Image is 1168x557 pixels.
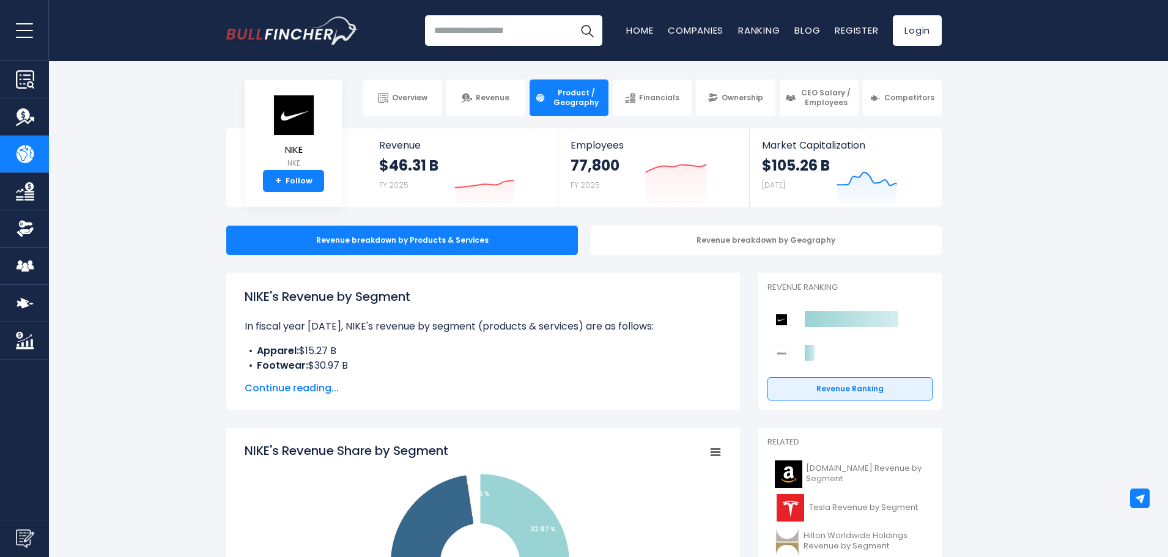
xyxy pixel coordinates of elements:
[767,377,933,400] a: Revenue Ranking
[722,93,763,103] span: Ownership
[572,15,602,46] button: Search
[767,437,933,448] p: Related
[750,128,941,207] a: Market Capitalization $105.26 B [DATE]
[626,24,653,37] a: Home
[613,79,692,116] a: Financials
[245,344,722,358] li: $15.27 B
[571,139,736,151] span: Employees
[272,158,315,169] small: NKE
[799,88,853,107] span: CEO Salary / Employees
[245,287,722,306] h1: NIKE's Revenue by Segment
[549,88,603,107] span: Product / Geography
[835,24,878,37] a: Register
[245,319,722,334] p: In fiscal year [DATE], NIKE's revenue by segment (products & services) are as follows:
[367,128,558,207] a: Revenue $46.31 B FY 2025
[476,93,509,103] span: Revenue
[245,358,722,373] li: $30.97 B
[531,525,556,534] tspan: 32.97 %
[226,17,358,45] a: Go to homepage
[558,128,748,207] a: Employees 77,800 FY 2025
[272,94,316,171] a: NIKE NKE
[16,219,34,238] img: Ownership
[379,156,438,175] strong: $46.31 B
[762,180,785,190] small: [DATE]
[794,24,820,37] a: Blog
[272,145,315,155] span: NIKE
[893,15,942,46] a: Login
[571,180,600,190] small: FY 2025
[590,226,942,255] div: Revenue breakdown by Geography
[275,175,281,186] strong: +
[392,93,427,103] span: Overview
[226,17,358,45] img: Bullfincher logo
[363,79,442,116] a: Overview
[696,79,775,116] a: Ownership
[446,79,525,116] a: Revenue
[775,460,802,488] img: AMZN logo
[263,170,324,192] a: +Follow
[571,156,619,175] strong: 77,800
[804,531,925,551] span: Hilton Worldwide Holdings Revenue by Segment
[257,358,308,372] b: Footwear:
[767,457,933,491] a: [DOMAIN_NAME] Revenue by Segment
[767,282,933,293] p: Revenue Ranking
[863,79,942,116] a: Competitors
[767,491,933,525] a: Tesla Revenue by Segment
[775,494,805,522] img: TSLA logo
[762,139,928,151] span: Market Capitalization
[809,503,918,513] span: Tesla Revenue by Segment
[775,528,800,555] img: HLT logo
[806,463,925,484] span: [DOMAIN_NAME] Revenue by Segment
[774,345,789,361] img: Deckers Outdoor Corporation competitors logo
[470,489,490,498] tspan: 0.16 %
[762,156,830,175] strong: $105.26 B
[884,93,934,103] span: Competitors
[530,79,608,116] a: Product / Geography
[226,226,578,255] div: Revenue breakdown by Products & Services
[379,139,546,151] span: Revenue
[774,312,789,328] img: NIKE competitors logo
[257,344,299,358] b: Apparel:
[639,93,679,103] span: Financials
[780,79,859,116] a: CEO Salary / Employees
[738,24,780,37] a: Ranking
[379,180,408,190] small: FY 2025
[668,24,723,37] a: Companies
[245,381,722,396] span: Continue reading...
[245,442,448,459] tspan: NIKE's Revenue Share by Segment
